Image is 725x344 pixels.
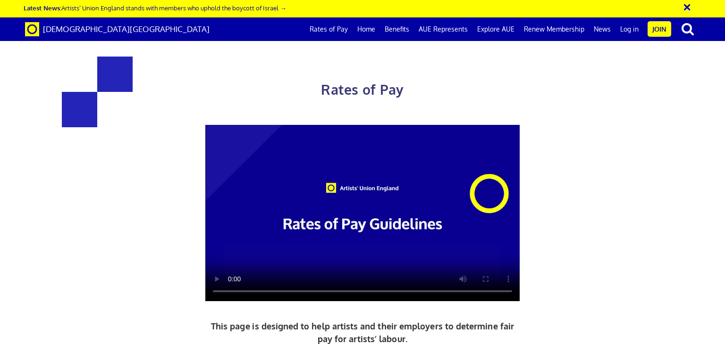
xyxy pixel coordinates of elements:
[414,17,472,41] a: AUE Represents
[472,17,519,41] a: Explore AUE
[648,21,671,37] a: Join
[305,17,353,41] a: Rates of Pay
[353,17,380,41] a: Home
[519,17,589,41] a: Renew Membership
[24,4,61,12] strong: Latest News:
[589,17,615,41] a: News
[380,17,414,41] a: Benefits
[615,17,643,41] a: Log in
[24,4,286,12] a: Latest News:Artists’ Union England stands with members who uphold the boycott of Israel →
[43,24,210,34] span: [DEMOGRAPHIC_DATA][GEOGRAPHIC_DATA]
[18,17,217,41] a: Brand [DEMOGRAPHIC_DATA][GEOGRAPHIC_DATA]
[673,19,702,39] button: search
[321,81,404,98] span: Rates of Pay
